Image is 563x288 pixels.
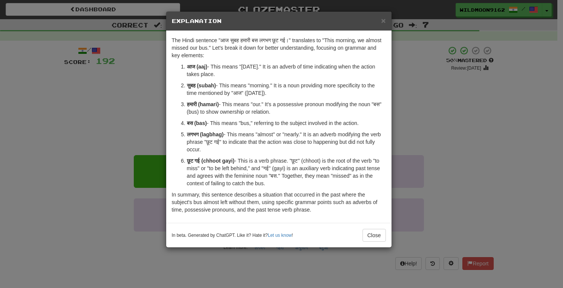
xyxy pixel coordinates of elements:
span: × [381,16,386,25]
p: - This means "[DATE]." It is an adverb of time indicating when the action takes place. [187,63,386,78]
strong: सुबह (subah) [187,82,216,88]
a: Let us know [268,233,292,238]
button: Close [363,229,386,242]
strong: लगभग (lagbhag) [187,131,224,137]
p: In summary, this sentence describes a situation that occurred in the past where the subject's bus... [172,191,386,213]
strong: हमारी (hamari) [187,101,219,107]
p: - This means "our." It's a possessive pronoun modifying the noun "बस" (bus) to show ownership or ... [187,101,386,116]
small: In beta. Generated by ChatGPT. Like it? Hate it? ! [172,232,293,239]
strong: बस (bas) [187,120,207,126]
p: - This means "almost" or "nearly." It is an adverb modifying the verb phrase "छूट गई" to indicate... [187,131,386,153]
p: The Hindi sentence "आज सुबह हमारी बस लगभग छूट गई।" translates to "This morning, we almost missed ... [172,37,386,59]
p: - This is a verb phrase. "छूट" (chhoot) is the root of the verb "to miss" or "to be left behind,"... [187,157,386,187]
h5: Explanation [172,17,386,25]
strong: आज (aaj) [187,64,208,70]
p: - This means "morning." It is a noun providing more specificity to the time mentioned by "आज" ([D... [187,82,386,97]
strong: छूट गई (chhoot gayi) [187,158,235,164]
p: - This means "bus," referring to the subject involved in the action. [187,119,386,127]
button: Close [381,17,386,24]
